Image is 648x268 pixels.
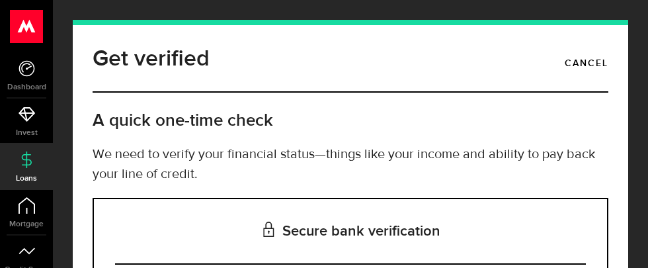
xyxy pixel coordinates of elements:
iframe: LiveChat chat widget [592,212,648,268]
h1: Get verified [93,42,210,76]
p: We need to verify your financial status—things like your income and ability to pay back your line... [93,145,608,185]
h2: A quick one-time check [93,110,608,132]
a: Cancel [565,52,608,75]
h3: Secure bank verification [115,199,586,265]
